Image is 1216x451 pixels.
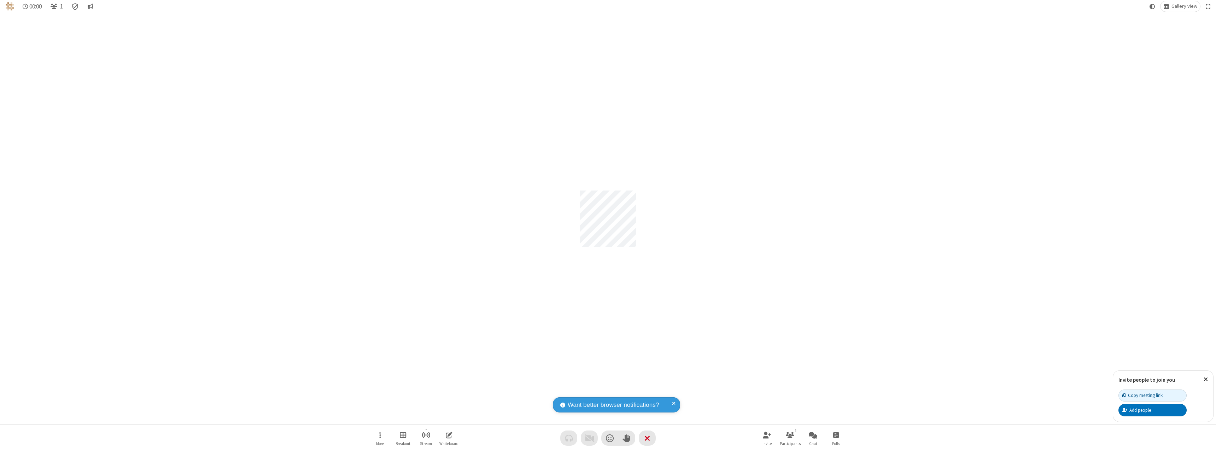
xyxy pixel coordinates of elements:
[618,430,635,446] button: Raise hand
[396,441,410,446] span: Breakout
[1203,1,1214,12] button: Fullscreen
[639,430,656,446] button: End or leave meeting
[779,428,801,448] button: Open participant list
[560,430,577,446] button: Audio problem - check your Internet connection or call by phone
[1161,1,1200,12] button: Change layout
[84,1,96,12] button: Conversation
[832,441,840,446] span: Polls
[369,428,391,448] button: Open menu
[1122,392,1163,399] div: Copy meeting link
[6,2,14,11] img: QA Selenium DO NOT DELETE OR CHANGE
[581,430,598,446] button: Video
[376,441,384,446] span: More
[793,428,799,434] div: 1
[1171,4,1197,9] span: Gallery view
[809,441,817,446] span: Chat
[601,430,618,446] button: Send a reaction
[1147,1,1158,12] button: Using system theme
[420,441,432,446] span: Stream
[69,1,82,12] div: Meeting details Encryption enabled
[29,3,42,10] span: 00:00
[780,441,801,446] span: Participants
[438,428,460,448] button: Open shared whiteboard
[756,428,778,448] button: Invite participants (⌘+Shift+I)
[762,441,772,446] span: Invite
[802,428,824,448] button: Open chat
[568,400,659,410] span: Want better browser notifications?
[1118,389,1187,402] button: Copy meeting link
[60,3,63,10] span: 1
[20,1,45,12] div: Timer
[1118,404,1187,416] button: Add people
[825,428,847,448] button: Open poll
[47,1,66,12] button: Open participant list
[1118,376,1175,383] label: Invite people to join you
[392,428,414,448] button: Manage Breakout Rooms
[1198,371,1213,388] button: Close popover
[415,428,437,448] button: Start streaming
[439,441,458,446] span: Whiteboard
